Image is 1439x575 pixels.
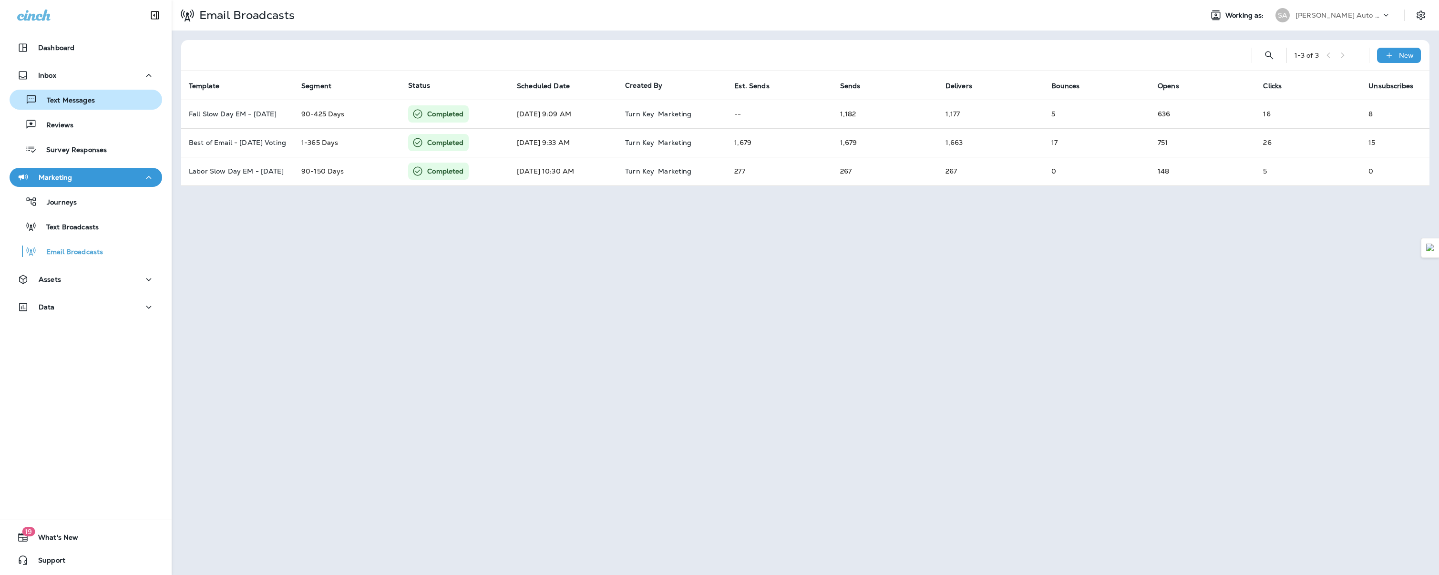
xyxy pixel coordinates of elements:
p: New [1399,51,1414,59]
span: Est. Sends [734,82,769,90]
button: Dashboard [10,38,162,57]
span: Opens [1158,82,1179,90]
button: Email Broadcasts [10,241,162,261]
button: Inbox [10,66,162,85]
span: Opens [1158,82,1192,90]
span: Segment [301,82,331,90]
td: 0 [1044,157,1150,185]
td: 1,679 [727,128,832,157]
p: Survey Responses [37,146,107,155]
p: Reviews [37,121,73,130]
td: 8 [1361,100,1429,128]
button: Survey Responses [10,139,162,159]
button: Settings [1412,7,1429,24]
p: Marketing [658,110,691,118]
span: Clicks [1263,82,1294,90]
span: Support [29,556,65,568]
div: SA [1275,8,1290,22]
span: Segment [301,82,344,90]
span: Open rate:55% (Opens/Sends) [1158,167,1169,175]
button: Collapse Sidebar [142,6,168,25]
span: Delivers [946,82,985,90]
p: Turn Key [625,139,654,146]
span: Click rate:3% (Clicks/Opens) [1263,138,1271,147]
span: 90-425 Days [301,110,345,118]
p: Assets [39,276,61,283]
p: Text Broadcasts [37,223,99,232]
td: 1,182 [833,100,938,128]
td: 1,663 [938,128,1044,157]
p: Best of Email - 8/18/25 Voting [189,139,286,146]
span: Est. Sends [734,82,781,90]
span: What's New [29,534,78,545]
button: 19What's New [10,528,162,547]
td: 267 [833,157,938,185]
td: 17 [1044,128,1150,157]
p: Completed [427,109,463,119]
td: [DATE] 10:30 AM [509,157,617,185]
span: Open rate:54% (Opens/Sends) [1158,110,1170,118]
p: Email Broadcasts [195,8,295,22]
p: Data [39,303,55,311]
p: Turn Key [625,110,654,118]
button: Text Messages [10,90,162,110]
span: Template [189,82,232,90]
td: [DATE] 9:09 AM [509,100,617,128]
p: Inbox [38,72,56,79]
span: Scheduled Date [517,82,570,90]
p: Marketing [658,139,691,146]
span: Sends [840,82,873,90]
td: 267 [938,157,1044,185]
button: Assets [10,270,162,289]
button: Text Broadcasts [10,216,162,236]
span: Unsubscribes [1368,82,1426,90]
p: Marketing [39,174,72,181]
span: Clicks [1263,82,1282,90]
span: Status [408,81,430,90]
td: 1,177 [938,100,1044,128]
img: Detect Auto [1426,244,1435,252]
td: -- [727,100,832,128]
p: Labor Slow Day EM - 8/4/25 [189,167,286,175]
span: Unsubscribes [1368,82,1413,90]
span: 1-365 Days [301,138,338,147]
p: Email Broadcasts [37,248,103,257]
p: Journeys [37,198,77,207]
div: 1 - 3 of 3 [1295,51,1319,59]
span: 19 [22,527,35,536]
td: 277 [727,157,832,185]
span: Click rate:3% (Clicks/Opens) [1263,110,1270,118]
td: 15 [1361,128,1429,157]
p: Completed [427,166,463,176]
span: Open rate:45% (Opens/Sends) [1158,138,1168,147]
span: Sends [840,82,861,90]
p: [PERSON_NAME] Auto Service & Tire Pros [1295,11,1381,19]
span: Created By [625,81,662,90]
p: Fall Slow Day EM - 10/10/25 [189,110,286,118]
span: Bounces [1051,82,1092,90]
button: Support [10,551,162,570]
p: Text Messages [37,96,95,105]
span: Click rate:3% (Clicks/Opens) [1263,167,1267,175]
td: 0 [1361,157,1429,185]
td: [DATE] 9:33 AM [509,128,617,157]
button: Search Email Broadcasts [1260,46,1279,65]
td: 1,679 [833,128,938,157]
span: Working as: [1225,11,1266,20]
span: Scheduled Date [517,82,582,90]
button: Marketing [10,168,162,187]
span: Template [189,82,219,90]
button: Data [10,298,162,317]
p: Marketing [658,167,691,175]
button: Journeys [10,192,162,212]
p: Turn Key [625,167,654,175]
td: 5 [1044,100,1150,128]
span: 90-150 Days [301,167,344,175]
p: Completed [427,138,463,147]
button: Reviews [10,114,162,134]
p: Dashboard [38,44,74,51]
span: Delivers [946,82,972,90]
span: Bounces [1051,82,1079,90]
